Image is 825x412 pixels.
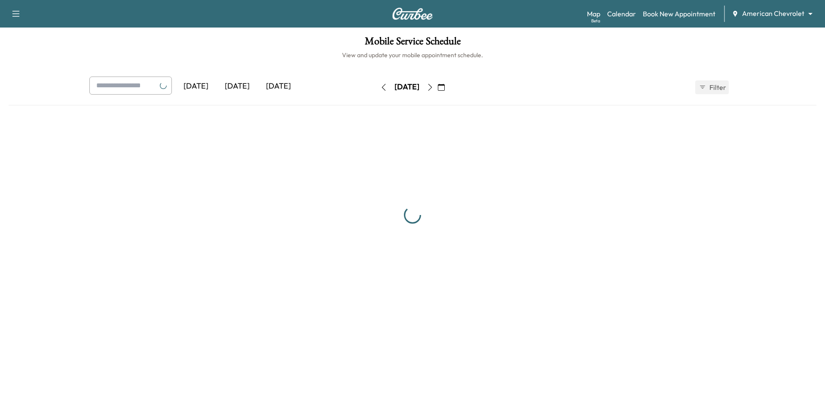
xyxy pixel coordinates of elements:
div: [DATE] [258,77,299,96]
a: Book New Appointment [643,9,715,19]
span: Filter [709,82,725,92]
a: MapBeta [587,9,600,19]
button: Filter [695,80,729,94]
a: Calendar [607,9,636,19]
div: [DATE] [175,77,217,96]
span: American Chevrolet [742,9,804,18]
div: Beta [591,18,600,24]
img: Curbee Logo [392,8,433,20]
h1: Mobile Service Schedule [9,36,816,51]
div: [DATE] [217,77,258,96]
h6: View and update your mobile appointment schedule. [9,51,816,59]
div: [DATE] [394,82,419,92]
